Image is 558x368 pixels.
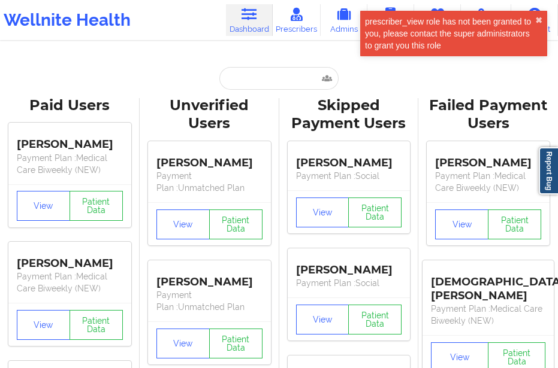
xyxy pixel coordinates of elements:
button: Patient Data [348,197,402,227]
button: Patient Data [70,310,123,340]
button: close [535,16,542,25]
a: Dashboard [226,4,273,36]
button: Patient Data [70,191,123,221]
button: Patient Data [209,329,263,358]
p: Payment Plan : Medical Care Biweekly (NEW) [431,303,545,327]
button: View [435,209,488,239]
button: View [156,329,210,358]
div: [PERSON_NAME] [435,147,541,170]
div: Skipped Payment Users [288,96,411,133]
a: Prescribers [273,4,321,36]
div: Failed Payment Users [427,96,550,133]
button: View [156,209,210,239]
button: View [296,305,349,334]
p: Payment Plan : Social [296,277,402,289]
div: Unverified Users [148,96,271,133]
button: Patient Data [348,305,402,334]
div: [PERSON_NAME] [156,147,263,170]
div: [PERSON_NAME] [156,266,263,289]
a: Medications [461,4,511,36]
div: [PERSON_NAME] [296,147,402,170]
a: Therapists [414,4,461,36]
div: Paid Users [8,96,131,115]
button: View [17,191,70,221]
button: Patient Data [209,209,263,239]
div: [PERSON_NAME] [296,254,402,277]
p: Payment Plan : Unmatched Plan [156,170,263,194]
div: [PERSON_NAME] [17,248,123,270]
div: [PERSON_NAME] [17,129,123,152]
p: Payment Plan : Social [296,170,402,182]
p: Payment Plan : Medical Care Biweekly (NEW) [435,170,541,194]
a: Account [511,4,558,36]
p: Payment Plan : Medical Care Biweekly (NEW) [17,152,123,176]
a: Report Bug [539,147,558,194]
button: View [296,197,349,227]
div: prescriber_view role has not been granted to you, please contact the super administrators to gran... [365,16,535,51]
a: Admins [321,4,367,36]
p: Payment Plan : Medical Care Biweekly (NEW) [17,270,123,294]
button: Patient Data [488,209,541,239]
button: View [17,310,70,340]
div: [DEMOGRAPHIC_DATA][PERSON_NAME] [431,266,545,303]
a: Coaches [367,4,414,36]
p: Payment Plan : Unmatched Plan [156,289,263,313]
